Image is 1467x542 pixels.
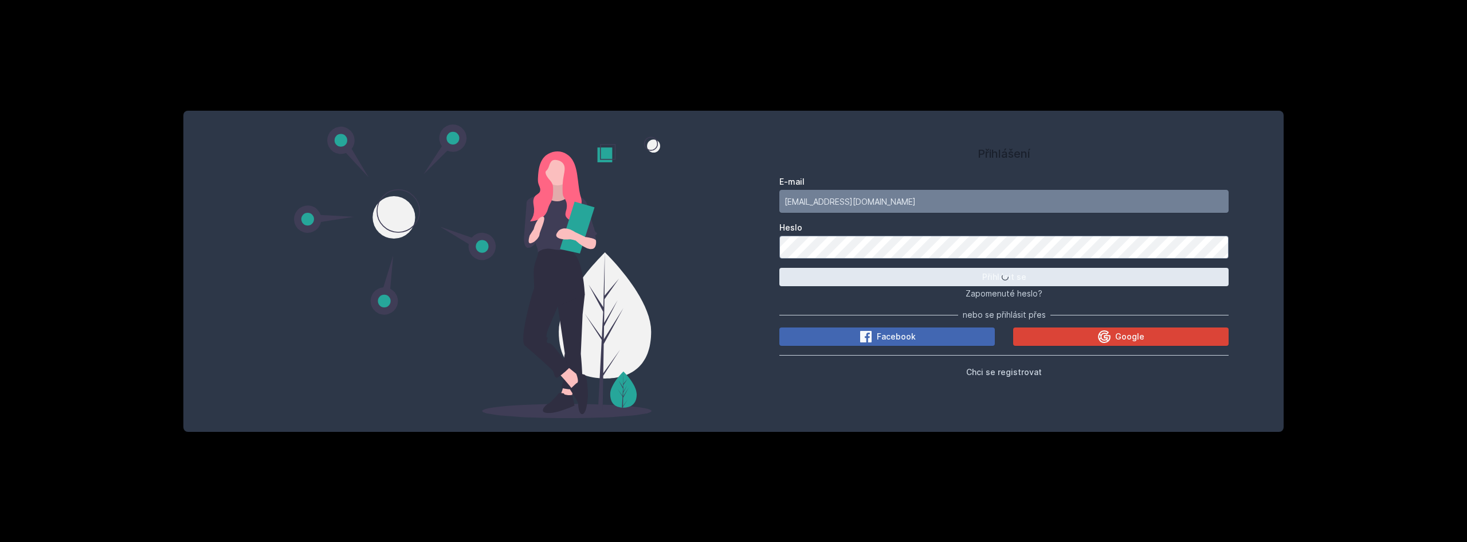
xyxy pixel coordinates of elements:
[1013,327,1229,346] button: Google
[779,268,1229,286] button: Přihlásit se
[779,145,1229,162] h1: Přihlášení
[779,176,1229,188] label: E-mail
[877,331,916,342] span: Facebook
[963,309,1046,321] span: nebo se přihlásit přes
[966,288,1042,298] span: Zapomenuté heslo?
[966,367,1042,377] span: Chci se registrovat
[779,222,1229,233] label: Heslo
[1115,331,1144,342] span: Google
[779,327,995,346] button: Facebook
[966,365,1042,379] button: Chci se registrovat
[779,190,1229,213] input: Tvoje e-mailová adresa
